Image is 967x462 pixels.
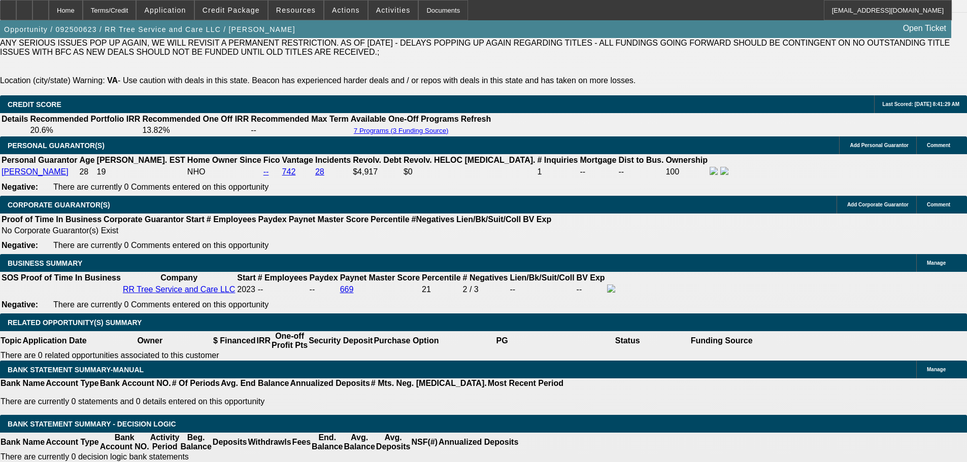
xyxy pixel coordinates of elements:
button: Activities [369,1,418,20]
th: Most Recent Period [487,378,564,388]
th: $ Financed [213,331,256,350]
b: Start [186,215,204,224]
td: -- [509,284,575,295]
b: Paydex [258,215,287,224]
b: Paynet Master Score [289,215,369,224]
th: Available One-Off Programs [350,114,459,124]
a: [PERSON_NAME] [2,167,69,176]
th: Fees [292,433,311,452]
span: Activities [376,6,411,14]
th: Account Type [45,378,99,388]
a: RR Tree Service and Care LLC [123,285,235,294]
th: # Mts. Neg. [MEDICAL_DATA]. [371,378,487,388]
span: Credit Package [203,6,260,14]
td: 1 [537,166,578,177]
td: -- [576,284,606,295]
b: Revolv. HELOC [MEDICAL_DATA]. [404,156,536,164]
span: Comment [927,143,950,148]
b: Mortgage [580,156,617,164]
td: 28 [79,166,95,177]
th: IRR [256,331,271,350]
button: Credit Package [195,1,268,20]
th: NSF(#) [411,433,438,452]
span: BUSINESS SUMMARY [8,259,82,267]
b: Incidents [315,156,351,164]
span: -- [258,285,263,294]
div: 21 [422,285,460,294]
b: Start [237,273,255,282]
b: #Negatives [412,215,455,224]
b: Personal Guarantor [2,156,77,164]
b: Age [79,156,94,164]
b: Home Owner Since [187,156,261,164]
b: Company [160,273,197,282]
span: RELATED OPPORTUNITY(S) SUMMARY [8,318,142,327]
span: Add Corporate Guarantor [847,202,909,207]
th: Refresh [460,114,492,124]
td: 20.6% [29,125,141,135]
th: PG [439,331,564,350]
th: Bank Account NO. [99,378,172,388]
b: Negative: [2,183,38,191]
td: -- [618,166,664,177]
div: 2 / 3 [463,285,508,294]
b: # Negatives [463,273,508,282]
th: End. Balance [311,433,343,452]
button: Resources [269,1,323,20]
th: Details [1,114,28,124]
td: 19 [96,166,186,177]
button: 7 Programs (3 Funding Source) [351,126,452,135]
b: Vantage [282,156,313,164]
th: Security Deposit [308,331,373,350]
button: Actions [324,1,368,20]
span: PERSONAL GUARANTOR(S) [8,141,105,150]
th: Owner [87,331,213,350]
th: Avg. Balance [343,433,375,452]
span: There are currently 0 Comments entered on this opportunity [53,241,269,250]
p: There are currently 0 statements and 0 details entered on this opportunity [1,397,563,406]
span: Application [144,6,186,14]
th: Avg. End Balance [220,378,290,388]
b: Ownership [665,156,708,164]
th: Annualized Deposits [438,433,519,452]
th: Status [565,331,690,350]
b: [PERSON_NAME]. EST [97,156,185,164]
span: Add Personal Guarantor [850,143,909,148]
img: facebook-icon.png [607,285,615,293]
span: Comment [927,202,950,207]
th: Application Date [22,331,87,350]
th: Funding Source [690,331,753,350]
span: There are currently 0 Comments entered on this opportunity [53,183,269,191]
b: Revolv. Debt [353,156,402,164]
a: 669 [340,285,354,294]
b: Paynet Master Score [340,273,420,282]
th: Annualized Deposits [289,378,370,388]
a: -- [263,167,269,176]
b: Negative: [2,300,38,309]
b: BV Exp [523,215,551,224]
span: BANK STATEMENT SUMMARY-MANUAL [8,366,144,374]
td: 100 [665,166,708,177]
th: SOS [1,273,19,283]
th: One-off Profit Pts [271,331,308,350]
b: Percentile [371,215,409,224]
a: 742 [282,167,296,176]
label: - Use caution with deals in this state. Beacon has experienced harder deals and / or repos with d... [107,76,636,85]
b: Fico [263,156,280,164]
td: NHO [187,166,262,177]
td: No Corporate Guarantor(s) Exist [1,226,556,236]
span: Manage [927,260,946,266]
span: Bank Statement Summary - Decision Logic [8,420,176,428]
span: CREDIT SCORE [8,100,61,109]
button: Application [137,1,193,20]
b: Percentile [422,273,460,282]
td: -- [250,125,349,135]
b: Lien/Bk/Suit/Coll [456,215,521,224]
th: Activity Period [150,433,180,452]
th: Recommended One Off IRR [142,114,249,124]
img: facebook-icon.png [710,167,718,175]
b: # Inquiries [537,156,578,164]
td: 13.82% [142,125,249,135]
b: # Employees [207,215,256,224]
span: Opportunity / 092500623 / RR Tree Service and Care LLC / [PERSON_NAME] [4,25,295,33]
